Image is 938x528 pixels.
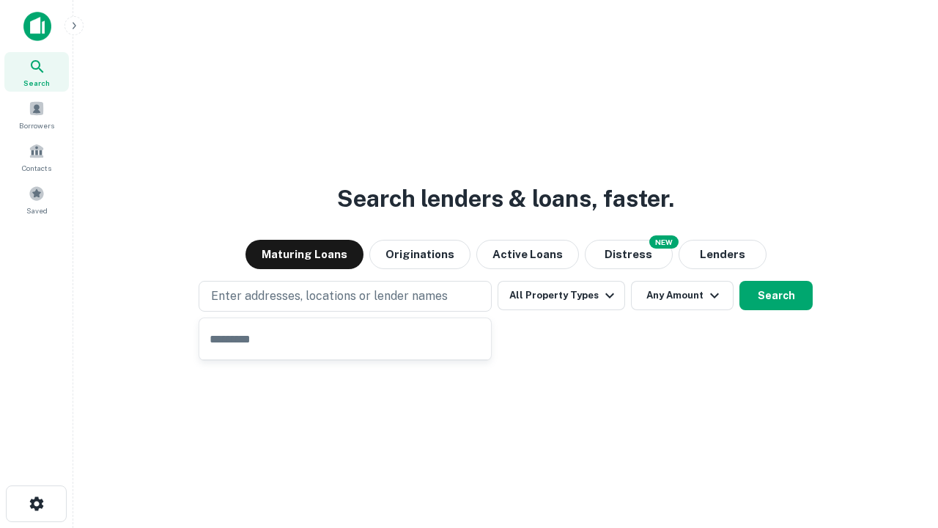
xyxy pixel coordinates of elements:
iframe: Chat Widget [865,411,938,481]
button: Lenders [679,240,767,269]
h3: Search lenders & loans, faster. [337,181,674,216]
div: NEW [649,235,679,249]
button: Any Amount [631,281,734,310]
button: Search [739,281,813,310]
a: Saved [4,180,69,219]
span: Saved [26,205,48,216]
a: Contacts [4,137,69,177]
button: All Property Types [498,281,625,310]
span: Borrowers [19,120,54,131]
button: Maturing Loans [245,240,363,269]
span: Search [23,77,50,89]
button: Active Loans [476,240,579,269]
p: Enter addresses, locations or lender names [211,287,448,305]
a: Search [4,52,69,92]
span: Contacts [22,162,51,174]
a: Borrowers [4,95,69,134]
button: Search distressed loans with lien and other non-mortgage details. [585,240,673,269]
img: capitalize-icon.png [23,12,51,41]
button: Originations [369,240,470,269]
button: Enter addresses, locations or lender names [199,281,492,312]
